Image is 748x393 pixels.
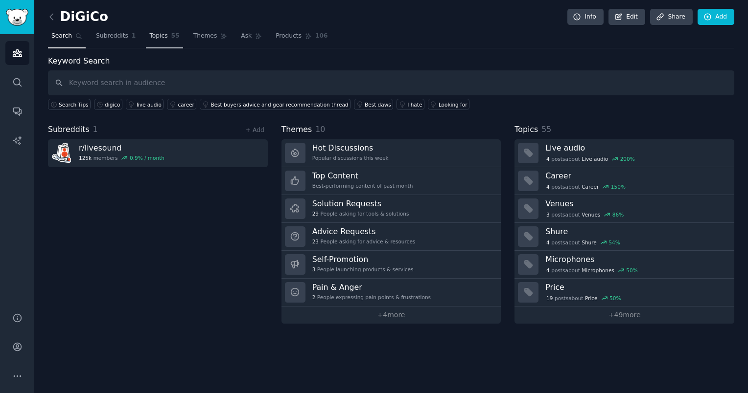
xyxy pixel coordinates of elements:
div: People launching products & services [312,266,414,273]
span: 4 [546,267,550,274]
span: 4 [546,155,550,162]
div: post s about [545,210,625,219]
span: Search [51,32,72,41]
span: Subreddits [96,32,128,41]
a: Pain & Anger2People expressing pain points & frustrations [281,279,501,306]
span: Themes [193,32,217,41]
div: I hate [407,101,422,108]
a: Hot DiscussionsPopular discussions this week [281,139,501,167]
div: post s about [545,294,622,303]
div: People expressing pain points & frustrations [312,294,431,301]
span: Price [585,295,598,302]
h3: Hot Discussions [312,143,389,153]
a: digico [94,99,122,110]
h3: Price [545,282,727,292]
a: Self-Promotion3People launching products & services [281,251,501,279]
a: Ask [237,28,265,48]
a: +49more [514,306,734,324]
a: Best buyers advice and gear recommendation thread [200,99,351,110]
a: Shure4postsaboutShure54% [514,223,734,251]
span: 106 [315,32,328,41]
h3: Shure [545,226,727,237]
div: People asking for advice & resources [312,238,416,245]
a: Venues3postsaboutVenues86% [514,195,734,223]
label: Keyword Search [48,56,110,65]
a: Microphones4postsaboutMicrophones50% [514,251,734,279]
span: 23 [312,238,319,245]
span: 10 [315,125,325,134]
div: People asking for tools & solutions [312,210,409,217]
span: Venues [582,211,600,218]
a: Best daws [354,99,393,110]
span: Microphones [582,267,614,274]
span: Topics [149,32,167,41]
span: 2 [312,294,316,301]
span: 1 [132,32,136,41]
div: 50 % [609,295,621,302]
a: I hate [397,99,424,110]
span: Shure [582,239,597,246]
div: Looking for [439,101,467,108]
div: post s about [545,266,638,275]
h3: Top Content [312,171,413,181]
div: post s about [545,154,635,163]
img: GummySearch logo [6,9,28,26]
h3: Self-Promotion [312,254,414,264]
a: Career4postsaboutCareer150% [514,167,734,195]
h3: Career [545,171,727,181]
a: Live audio4postsaboutLive audio200% [514,139,734,167]
a: Topics55 [146,28,183,48]
span: 4 [546,239,550,246]
span: Topics [514,124,538,136]
div: career [178,101,194,108]
a: Solution Requests29People asking for tools & solutions [281,195,501,223]
a: Looking for [428,99,469,110]
span: Themes [281,124,312,136]
span: 3 [312,266,316,273]
div: 50 % [626,267,637,274]
span: 29 [312,210,319,217]
div: digico [105,101,120,108]
div: 150 % [611,183,626,190]
a: live audio [126,99,164,110]
h3: Venues [545,198,727,209]
div: members [79,154,164,161]
a: r/livesound125kmembers0.9% / month [48,139,268,167]
span: 4 [546,183,550,190]
h3: Pain & Anger [312,282,431,292]
a: Products106 [272,28,331,48]
a: career [167,99,196,110]
div: 0.9 % / month [130,154,164,161]
div: 54 % [608,239,620,246]
span: Live audio [582,155,608,162]
a: Info [567,9,604,25]
a: Edit [608,9,645,25]
div: post s about [545,182,626,191]
a: Price19postsaboutPrice50% [514,279,734,306]
div: Best buyers advice and gear recommendation thread [210,101,348,108]
span: Ask [241,32,252,41]
span: 125k [79,154,92,161]
a: Top ContentBest-performing content of past month [281,167,501,195]
h3: Advice Requests [312,226,416,237]
span: 19 [546,295,553,302]
span: 55 [171,32,180,41]
div: 200 % [620,155,635,162]
a: Share [650,9,692,25]
a: +4more [281,306,501,324]
span: Search Tips [59,101,89,108]
h3: Microphones [545,254,727,264]
div: Best daws [365,101,391,108]
span: 3 [546,211,550,218]
a: + Add [246,127,264,133]
span: Career [582,183,599,190]
div: Best-performing content of past month [312,182,413,189]
a: Advice Requests23People asking for advice & resources [281,223,501,251]
a: Themes [190,28,231,48]
a: Add [698,9,734,25]
input: Keyword search in audience [48,70,734,95]
h3: r/ livesound [79,143,164,153]
span: 55 [541,125,551,134]
span: 1 [93,125,98,134]
h2: DiGiCo [48,9,108,25]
